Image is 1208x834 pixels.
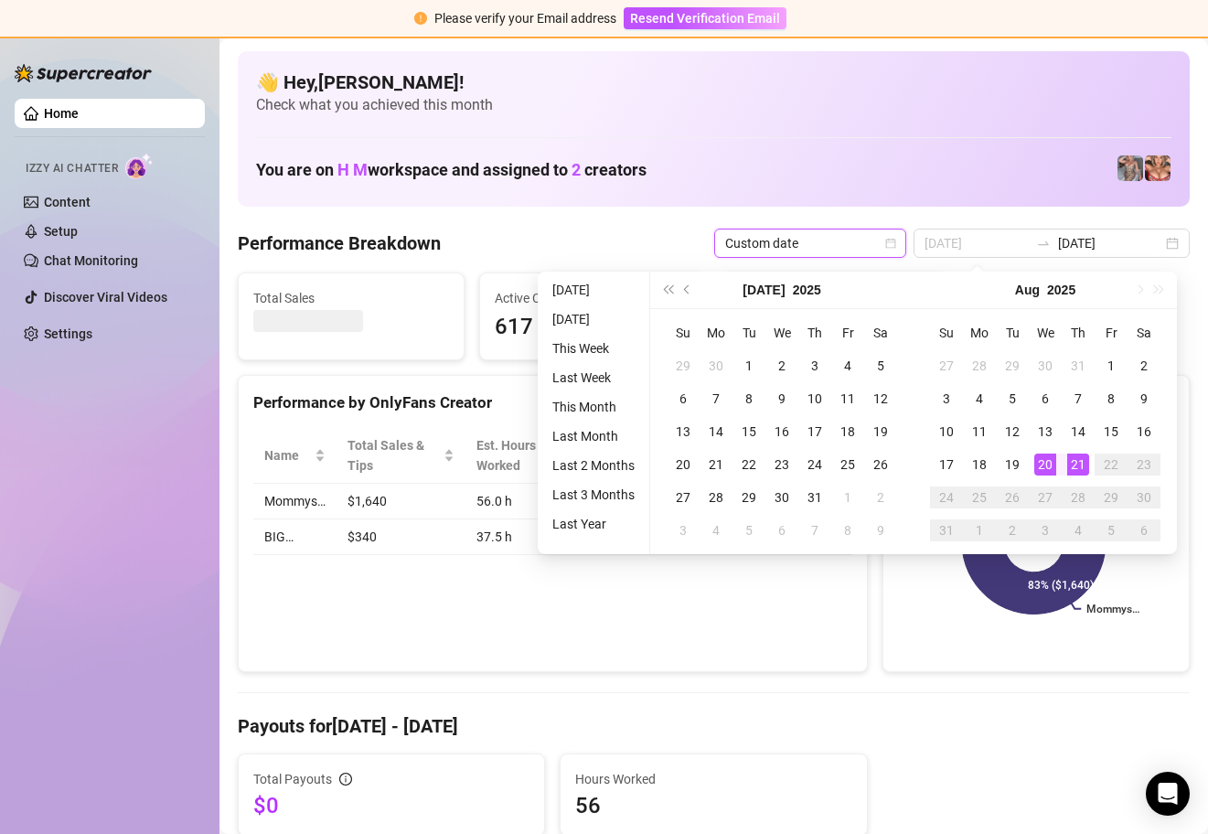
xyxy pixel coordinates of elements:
div: 2 [870,486,892,508]
a: Home [44,106,79,121]
div: 9 [1133,388,1155,410]
div: 27 [1034,486,1056,508]
div: 30 [1034,355,1056,377]
td: 2025-07-05 [864,349,897,382]
td: 2025-07-16 [765,415,798,448]
td: 2025-08-10 [930,415,963,448]
li: Last 3 Months [545,484,642,506]
td: 2025-09-04 [1062,514,1095,547]
td: 2025-08-18 [963,448,996,481]
div: 4 [837,355,859,377]
span: Active Chats [495,288,690,308]
td: 2025-07-06 [667,382,700,415]
span: Check what you achieved this month [256,95,1171,115]
li: Last Month [545,425,642,447]
div: 14 [1067,421,1089,443]
div: 6 [672,388,694,410]
div: 30 [705,355,727,377]
div: 20 [1034,454,1056,476]
li: Last Year [545,513,642,535]
div: 2 [1133,355,1155,377]
td: 2025-08-09 [864,514,897,547]
td: 2025-09-01 [963,514,996,547]
td: 2025-07-28 [700,481,732,514]
td: 2025-08-08 [831,514,864,547]
td: 2025-08-04 [700,514,732,547]
div: 3 [672,519,694,541]
td: 2025-08-15 [1095,415,1128,448]
div: 11 [968,421,990,443]
div: 29 [1001,355,1023,377]
th: Tu [996,316,1029,349]
div: 27 [672,486,694,508]
div: 4 [705,519,727,541]
td: 2025-07-19 [864,415,897,448]
div: 3 [1034,519,1056,541]
div: 1 [968,519,990,541]
div: 25 [968,486,990,508]
h4: Payouts for [DATE] - [DATE] [238,713,1190,739]
span: Total Sales & Tips [347,435,440,476]
td: 2025-06-29 [667,349,700,382]
span: Custom date [725,230,895,257]
div: 9 [870,519,892,541]
span: $0 [253,791,529,820]
div: Est. Hours Worked [476,435,572,476]
td: 2025-07-30 [765,481,798,514]
span: to [1036,236,1051,251]
th: Th [1062,316,1095,349]
div: 31 [804,486,826,508]
td: 2025-07-11 [831,382,864,415]
button: Last year (Control + left) [657,272,678,308]
div: 7 [804,519,826,541]
div: 22 [738,454,760,476]
div: 13 [672,421,694,443]
div: 19 [870,421,892,443]
div: 19 [1001,454,1023,476]
th: Sa [864,316,897,349]
td: 2025-07-20 [667,448,700,481]
th: Sa [1128,316,1160,349]
td: 2025-06-30 [700,349,732,382]
div: 8 [738,388,760,410]
th: Th [798,316,831,349]
div: 23 [771,454,793,476]
span: H M [337,160,368,179]
div: 24 [935,486,957,508]
td: 2025-08-05 [732,514,765,547]
div: 14 [705,421,727,443]
div: 28 [705,486,727,508]
button: Choose a month [1015,272,1040,308]
td: 2025-07-04 [831,349,864,382]
td: 2025-08-07 [1062,382,1095,415]
td: 2025-07-23 [765,448,798,481]
h4: 👋 Hey, [PERSON_NAME] ! [256,69,1171,95]
td: 2025-07-27 [930,349,963,382]
th: Fr [831,316,864,349]
div: 17 [935,454,957,476]
div: 18 [837,421,859,443]
li: Last 2 Months [545,454,642,476]
div: 28 [1067,486,1089,508]
li: [DATE] [545,279,642,301]
h4: Performance Breakdown [238,230,441,256]
div: 20 [672,454,694,476]
div: 23 [1133,454,1155,476]
div: 21 [705,454,727,476]
span: 617 [495,310,690,345]
td: 2025-07-17 [798,415,831,448]
td: 2025-08-07 [798,514,831,547]
td: 2025-07-29 [996,349,1029,382]
th: We [765,316,798,349]
td: 2025-08-30 [1128,481,1160,514]
div: 31 [1067,355,1089,377]
td: 2025-07-26 [864,448,897,481]
td: 2025-08-08 [1095,382,1128,415]
button: Choose a month [743,272,785,308]
span: calendar [885,238,896,249]
td: 2025-07-21 [700,448,732,481]
td: $340 [337,519,465,555]
span: exclamation-circle [414,12,427,25]
img: AI Chatter [125,153,154,179]
td: 2025-08-06 [1029,382,1062,415]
